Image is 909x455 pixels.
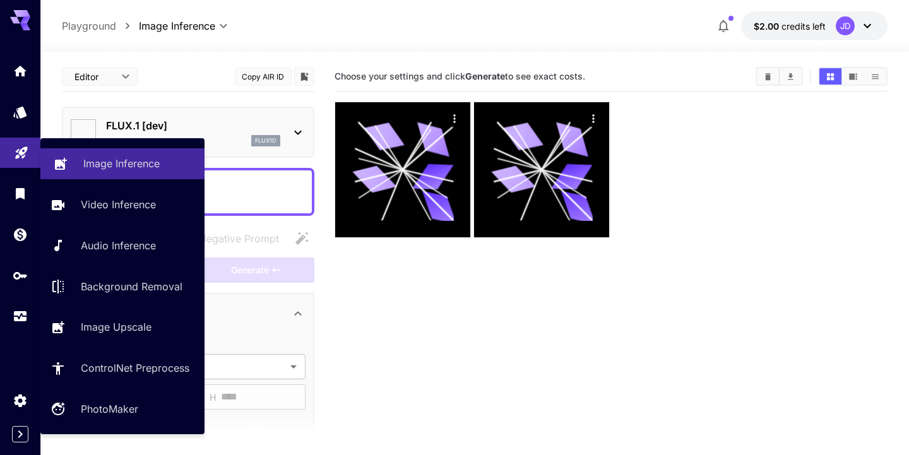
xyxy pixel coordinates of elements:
div: Home [13,63,28,79]
button: Show media in grid view [819,68,841,85]
div: $2.00 [754,20,826,33]
div: Settings [13,393,28,408]
span: $2.00 [754,21,781,32]
button: Expand sidebar [12,426,28,442]
p: Video Inference [81,197,156,212]
span: Negative Prompt [199,231,279,246]
a: ControlNet Preprocess [40,353,205,384]
p: Image Inference [83,156,160,171]
p: PhotoMaker [81,401,138,417]
button: Add to library [299,69,310,84]
span: Editor [74,70,114,83]
button: Clear All [757,68,779,85]
span: H [210,390,216,405]
p: flux1d [255,136,276,145]
nav: breadcrumb [62,18,139,33]
div: Playground [14,141,29,157]
button: Show media in list view [864,68,886,85]
p: Background Removal [81,279,182,294]
div: Usage [13,309,28,324]
div: Show media in grid viewShow media in video viewShow media in list view [818,67,888,86]
p: ControlNet Preprocess [81,360,189,375]
div: Library [13,186,28,201]
a: Background Removal [40,271,205,302]
span: Choose your settings and click to see exact costs. [335,71,585,81]
div: Clear AllDownload All [756,67,803,86]
div: Wallet [13,227,28,242]
a: Audio Inference [40,230,205,261]
span: credits left [781,21,826,32]
span: Image Inference [139,18,215,33]
p: Playground [62,18,116,33]
div: Actions [584,109,603,127]
a: Video Inference [40,189,205,220]
button: Download All [780,68,802,85]
div: Actions [446,109,465,127]
button: Show media in video view [842,68,864,85]
a: Image Inference [40,148,205,179]
p: FLUX.1 [dev] [106,118,280,133]
b: Generate [465,71,505,81]
a: Image Upscale [40,312,205,343]
span: Negative prompts are not compatible with the selected model. [174,230,289,246]
div: JD [836,16,855,35]
button: Copy AIR ID [235,68,292,86]
p: Image Upscale [81,319,151,334]
div: Models [13,104,28,120]
a: PhotoMaker [40,394,205,425]
div: API Keys [13,268,28,283]
button: $2.00 [741,11,888,40]
p: Audio Inference [81,238,156,253]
